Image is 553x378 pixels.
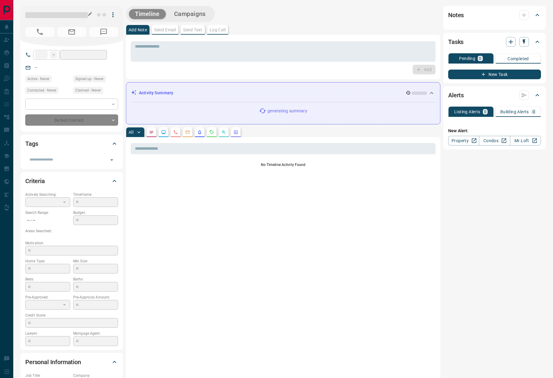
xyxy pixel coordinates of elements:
[448,70,541,79] button: New Task
[75,76,104,82] span: Signed up - Never
[500,110,529,114] p: Building Alerts
[25,114,118,126] div: Do Not Contact
[25,331,70,336] p: Lawyer:
[73,295,118,300] p: Pre-Approval Amount:
[73,331,118,336] p: Mortgage Agent:
[454,110,480,114] p: Listing Alerts
[448,136,479,145] a: Property
[89,27,118,37] span: No Number
[57,27,86,37] span: No Email
[448,35,541,49] div: Tasks
[25,276,70,282] p: Beds:
[508,57,529,61] p: Completed
[25,357,81,367] h2: Personal Information
[448,10,464,20] h2: Notes
[129,28,147,32] p: Add Note
[479,56,481,61] p: 0
[533,110,535,114] p: 0
[185,130,190,135] svg: Emails
[233,130,238,135] svg: Agent Actions
[161,130,166,135] svg: Lead Browsing Activity
[129,130,133,134] p: All
[173,130,178,135] svg: Calls
[510,136,541,145] a: Mr.Loft
[25,136,118,151] div: Tags
[25,174,118,188] div: Criteria
[129,9,166,19] button: Timeline
[25,228,118,234] p: Areas Searched:
[35,65,37,70] a: --
[25,313,118,318] p: Credit Score:
[27,87,56,93] span: Contacted - Never
[221,130,226,135] svg: Opportunities
[448,88,541,102] div: Alerts
[25,210,70,215] p: Search Range:
[448,8,541,22] div: Notes
[73,192,118,197] p: Timeframe:
[25,176,45,186] h2: Criteria
[479,136,510,145] a: Condos
[448,90,464,100] h2: Alerts
[25,139,38,148] h2: Tags
[168,9,212,19] button: Campaigns
[267,108,307,114] p: generating summary
[25,192,70,197] p: Actively Searching:
[484,110,486,114] p: 0
[73,210,118,215] p: Budget:
[73,258,118,264] p: Min Size:
[448,37,464,47] h2: Tasks
[149,130,154,135] svg: Notes
[25,258,70,264] p: Home Type:
[25,355,118,369] div: Personal Information
[27,76,49,82] span: Active - Never
[448,128,541,134] p: New Alert:
[75,87,101,93] span: Claimed - Never
[73,276,118,282] p: Baths:
[139,90,173,96] p: Activity Summary
[197,130,202,135] svg: Listing Alerts
[131,87,435,98] div: Activity Summary
[25,295,70,300] p: Pre-Approved:
[25,215,70,225] p: -- - --
[25,240,118,246] p: Motivation:
[131,162,436,167] p: No Timeline Activity Found
[25,27,54,37] span: No Number
[209,130,214,135] svg: Requests
[459,56,475,61] p: Pending
[108,156,116,164] button: Open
